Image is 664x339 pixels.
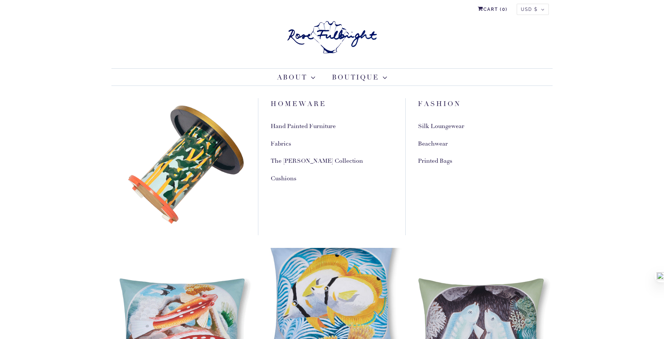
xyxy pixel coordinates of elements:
a: Cushions [271,175,296,183]
a: Boutique [332,72,387,83]
a: Silk Loungewear [418,122,464,130]
a: Printed Bags [418,157,452,165]
a: Fabrics [271,140,291,148]
a: Homeware [271,100,326,108]
a: About [277,72,316,83]
a: Beachwear [418,140,448,148]
a: Fashion [418,100,461,108]
a: The [PERSON_NAME] Collection [271,157,363,165]
span: 0 [502,7,505,12]
a: Hand Painted Furniture [271,122,336,130]
button: USD $ [517,4,549,15]
a: Cart (0) [478,4,508,15]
